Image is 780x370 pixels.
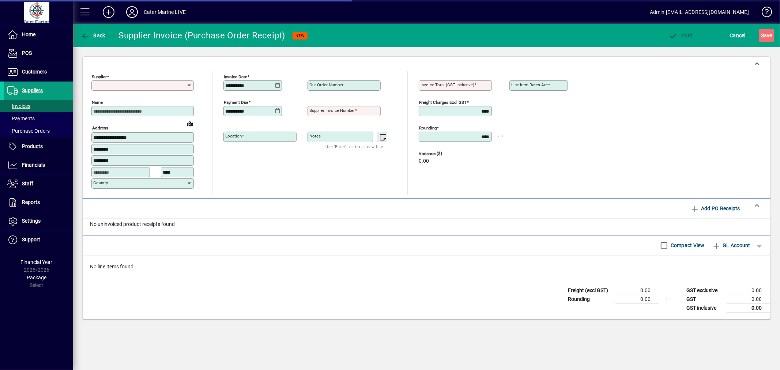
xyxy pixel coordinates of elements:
[326,142,383,151] mat-hint: Use 'Enter' to start a new line
[4,44,73,63] a: POS
[419,100,467,105] mat-label: Freight charges excl GST
[309,82,343,87] mat-label: Our order number
[73,29,113,42] app-page-header-button: Back
[419,125,437,131] mat-label: Rounding
[79,29,107,42] button: Back
[7,116,35,121] span: Payments
[712,239,750,251] span: GL Account
[120,5,144,19] button: Profile
[4,175,73,193] a: Staff
[7,128,50,134] span: Purchase Orders
[4,212,73,230] a: Settings
[119,30,285,41] div: Supplier Invoice (Purchase Order Receipt)
[309,133,321,139] mat-label: Notes
[21,259,53,265] span: Financial Year
[687,202,743,215] button: Add PO Receipts
[4,156,73,174] a: Financials
[730,30,746,41] span: Cancel
[97,5,120,19] button: Add
[22,69,47,75] span: Customers
[683,286,727,295] td: GST exclusive
[22,181,33,186] span: Staff
[4,100,73,112] a: Invoices
[7,103,30,109] span: Invoices
[144,6,186,18] div: Cater Marine LIVE
[224,100,248,105] mat-label: Payment due
[419,151,463,156] span: Variance ($)
[682,33,685,38] span: P
[22,199,40,205] span: Reports
[727,295,770,303] td: 0.00
[92,100,103,105] mat-label: Name
[419,158,429,164] span: 0.00
[756,1,771,25] a: Knowledge Base
[92,74,107,79] mat-label: Supplier
[667,29,694,42] button: Post
[22,50,32,56] span: POS
[309,108,355,113] mat-label: Supplier invoice number
[81,33,105,38] span: Back
[22,143,43,149] span: Products
[564,295,615,303] td: Rounding
[4,112,73,125] a: Payments
[27,275,46,280] span: Package
[4,125,73,137] a: Purchase Orders
[4,137,73,156] a: Products
[225,133,242,139] mat-label: Location
[727,286,770,295] td: 0.00
[683,303,727,313] td: GST inclusive
[564,286,615,295] td: Freight (excl GST)
[708,239,754,252] button: GL Account
[683,295,727,303] td: GST
[669,242,705,249] label: Compact View
[184,118,196,129] a: View on map
[759,29,774,42] button: Save
[22,31,35,37] span: Home
[615,286,659,295] td: 0.00
[421,82,474,87] mat-label: Invoice Total (GST inclusive)
[22,237,40,242] span: Support
[761,30,772,41] span: ave
[83,256,770,278] div: No line items found
[22,218,41,224] span: Settings
[669,33,693,38] span: ost
[761,33,764,38] span: S
[4,26,73,44] a: Home
[728,29,748,42] button: Cancel
[4,231,73,249] a: Support
[22,162,45,168] span: Financials
[22,87,43,93] span: Suppliers
[511,82,548,87] mat-label: Line item rates are
[4,63,73,81] a: Customers
[727,303,770,313] td: 0.00
[224,74,247,79] mat-label: Invoice date
[690,203,740,214] span: Add PO Receipts
[295,33,305,38] span: NEW
[93,180,108,185] mat-label: Country
[615,295,659,303] td: 0.00
[83,213,770,235] div: No uninvoiced product receipts found
[4,193,73,212] a: Reports
[650,6,749,18] div: Admin [EMAIL_ADDRESS][DOMAIN_NAME]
